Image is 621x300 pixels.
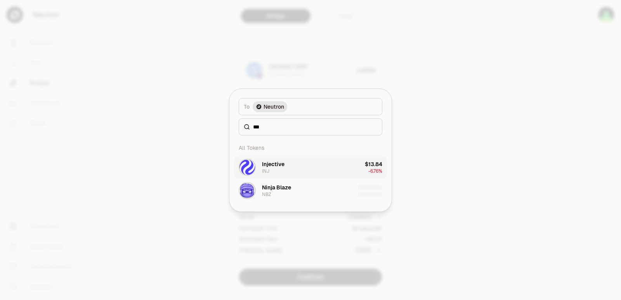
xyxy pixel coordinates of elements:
span: -6.76% [368,168,382,174]
div: Ninja Blaze [262,184,291,191]
div: INJ [262,168,269,174]
button: NBZ LogoNinja BlazeNBZ [234,179,387,202]
span: Neutron [264,103,284,111]
div: $13.84 [365,160,382,168]
img: Neutron Logo [256,104,262,110]
div: Injective [262,160,284,168]
img: NBZ Logo [239,183,255,198]
img: INJ Logo [239,160,255,175]
span: To [244,103,250,111]
button: ToNeutron LogoNeutron [239,98,382,115]
button: INJ LogoInjectiveINJ$13.84-6.76% [234,156,387,179]
div: NBZ [262,191,271,198]
div: All Tokens [234,140,387,156]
